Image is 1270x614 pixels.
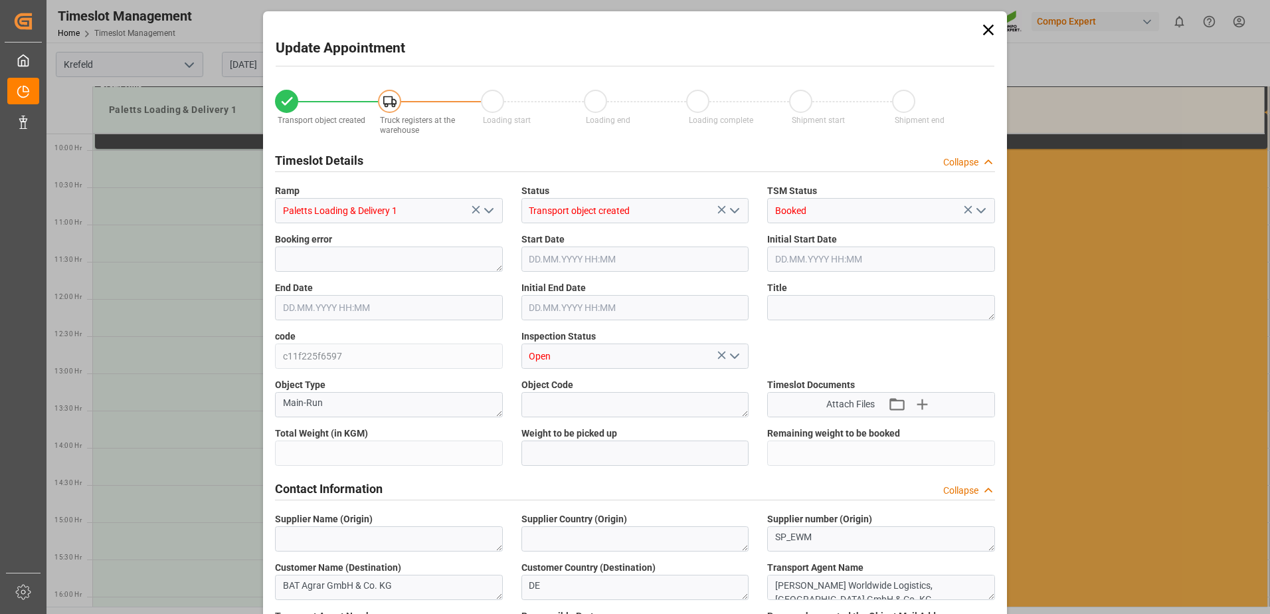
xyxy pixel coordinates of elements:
span: Initial End Date [521,281,586,295]
span: Customer Name (Destination) [275,561,401,575]
span: Total Weight (in KGM) [275,427,368,441]
button: open menu [724,346,744,367]
button: open menu [478,201,498,221]
span: Loading end [586,116,630,125]
span: Shipment start [792,116,845,125]
span: Booking error [275,233,332,247]
span: Ramp [275,184,300,198]
textarea: [PERSON_NAME] Worldwide Logistics, [GEOGRAPHIC_DATA] GmbH & Co. KG [767,575,995,600]
span: Title [767,281,787,295]
span: Weight to be picked up [521,427,617,441]
span: Transport object created [278,116,365,125]
h2: Contact Information [275,480,383,498]
span: Object Code [521,378,573,392]
span: Status [521,184,549,198]
span: End Date [275,281,313,295]
span: Timeslot Documents [767,378,855,392]
span: Supplier Country (Origin) [521,512,627,526]
span: Transport Agent Name [767,561,863,575]
span: Supplier number (Origin) [767,512,872,526]
input: Type to search/select [275,198,503,223]
span: Initial Start Date [767,233,837,247]
input: DD.MM.YYYY HH:MM [275,295,503,320]
h2: Timeslot Details [275,152,363,169]
span: Supplier Name (Origin) [275,512,373,526]
span: Start Date [521,233,565,247]
span: code [275,330,296,344]
input: DD.MM.YYYY HH:MM [521,295,749,320]
span: Inspection Status [521,330,596,344]
div: Collapse [943,484,978,498]
h2: Update Appointment [276,38,405,59]
span: Remaining weight to be booked [767,427,900,441]
textarea: Main-Run [275,392,503,417]
span: Truck registers at the warehouse [380,116,455,135]
input: DD.MM.YYYY HH:MM [521,247,749,272]
button: open menu [970,201,990,221]
span: Object Type [275,378,325,392]
span: Customer Country (Destination) [521,561,656,575]
span: Loading complete [689,116,753,125]
span: Shipment end [895,116,945,125]
span: Attach Files [826,397,875,411]
span: Loading start [483,116,531,125]
div: Collapse [943,155,978,169]
span: TSM Status [767,184,817,198]
input: Type to search/select [521,198,749,223]
textarea: BAT Agrar GmbH & Co. KG [275,575,503,600]
textarea: DE [521,575,749,600]
button: open menu [724,201,744,221]
textarea: SP_EWM [767,526,995,552]
input: DD.MM.YYYY HH:MM [767,247,995,272]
